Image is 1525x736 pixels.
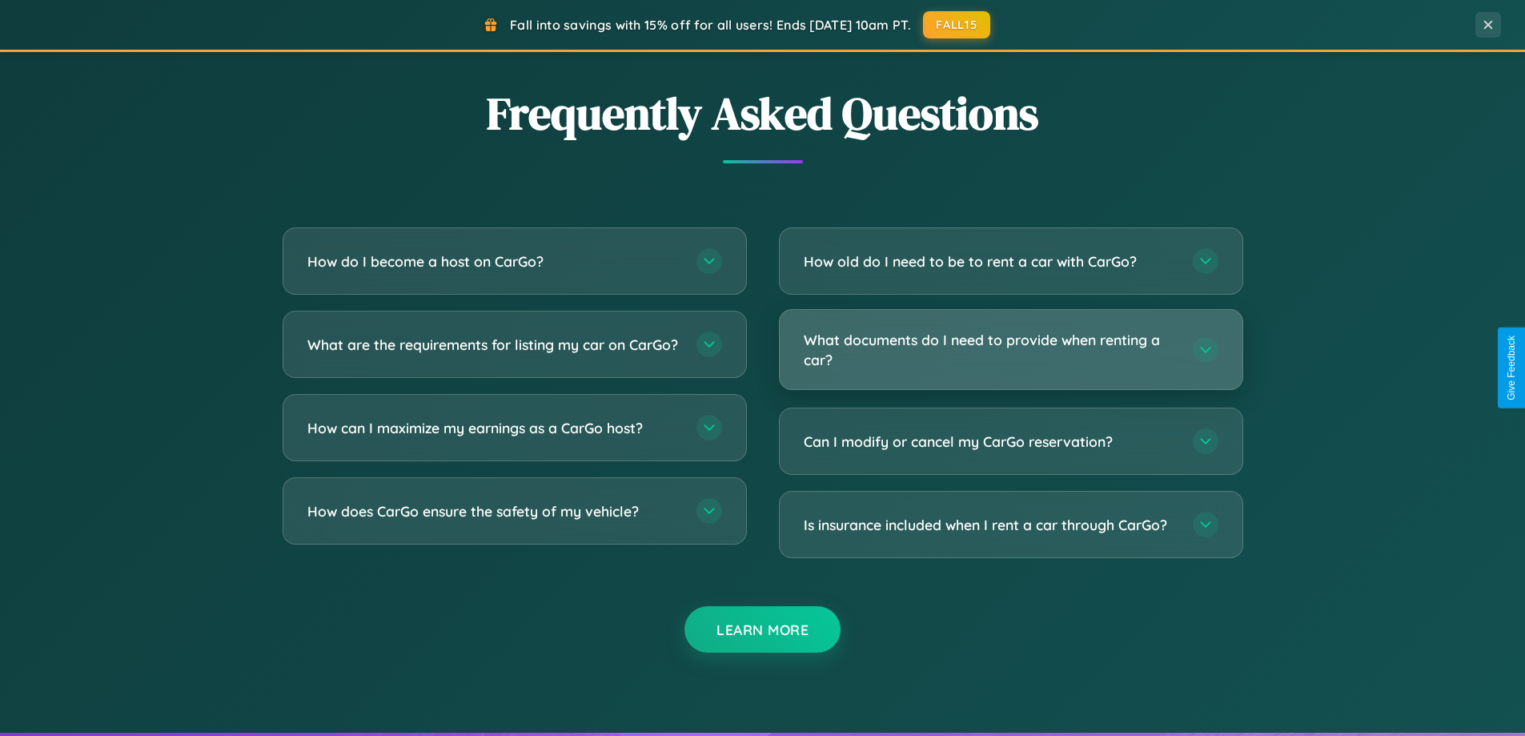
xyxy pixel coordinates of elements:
h3: What documents do I need to provide when renting a car? [804,330,1177,369]
h3: How can I maximize my earnings as a CarGo host? [307,418,680,438]
button: FALL15 [923,11,990,38]
h2: Frequently Asked Questions [283,82,1243,144]
h3: Is insurance included when I rent a car through CarGo? [804,515,1177,535]
span: Fall into savings with 15% off for all users! Ends [DATE] 10am PT. [510,17,911,33]
h3: How do I become a host on CarGo? [307,251,680,271]
h3: How does CarGo ensure the safety of my vehicle? [307,501,680,521]
h3: What are the requirements for listing my car on CarGo? [307,335,680,355]
h3: How old do I need to be to rent a car with CarGo? [804,251,1177,271]
button: Learn More [684,606,841,653]
h3: Can I modify or cancel my CarGo reservation? [804,432,1177,452]
div: Give Feedback [1506,336,1517,400]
